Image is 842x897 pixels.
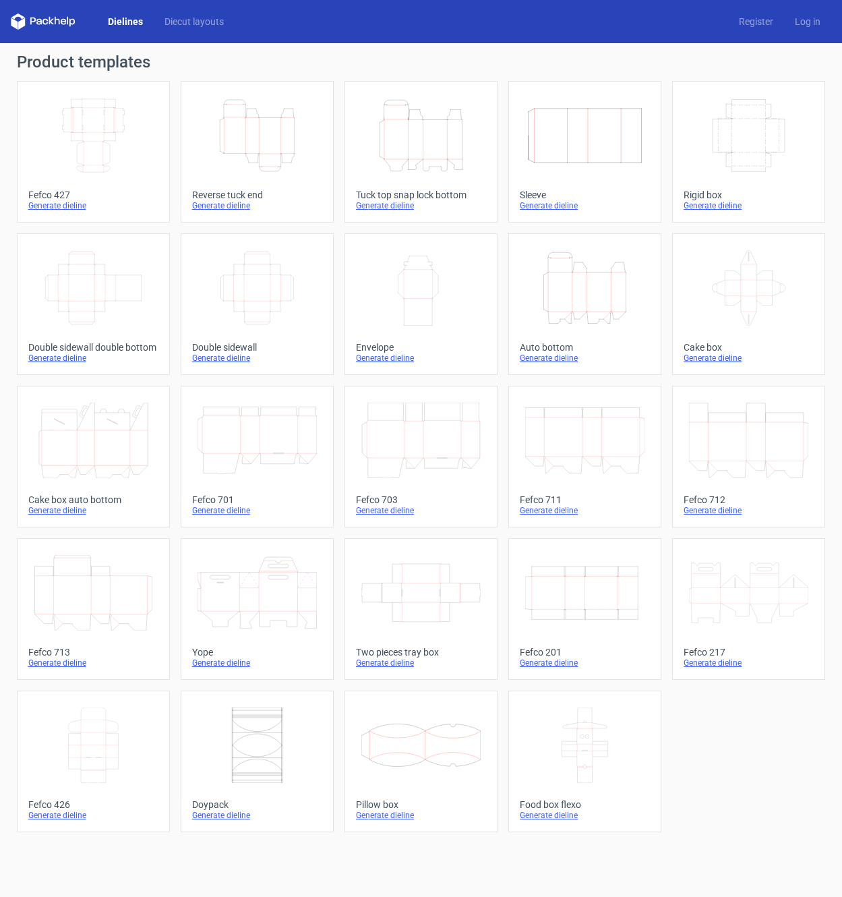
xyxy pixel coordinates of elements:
[356,658,486,668] div: Generate dieline
[192,658,322,668] div: Generate dieline
[28,200,158,211] div: Generate dieline
[28,799,158,810] div: Fefco 426
[672,81,825,223] a: Rigid boxGenerate dieline
[97,15,154,28] a: Dielines
[192,799,322,810] div: Doypack
[508,81,661,223] a: SleeveGenerate dieline
[344,691,498,832] a: Pillow boxGenerate dieline
[520,190,650,200] div: Sleeve
[344,81,498,223] a: Tuck top snap lock bottomGenerate dieline
[28,658,158,668] div: Generate dieline
[356,342,486,353] div: Envelope
[520,200,650,211] div: Generate dieline
[154,15,235,28] a: Diecut layouts
[17,691,170,832] a: Fefco 426Generate dieline
[17,54,826,70] h1: Product templates
[356,200,486,211] div: Generate dieline
[28,494,158,505] div: Cake box auto bottom
[28,505,158,516] div: Generate dieline
[784,15,831,28] a: Log in
[520,647,650,658] div: Fefco 201
[508,386,661,527] a: Fefco 711Generate dieline
[28,647,158,658] div: Fefco 713
[181,233,334,375] a: Double sidewallGenerate dieline
[28,810,158,821] div: Generate dieline
[192,810,322,821] div: Generate dieline
[356,353,486,364] div: Generate dieline
[520,353,650,364] div: Generate dieline
[192,505,322,516] div: Generate dieline
[181,386,334,527] a: Fefco 701Generate dieline
[684,200,814,211] div: Generate dieline
[684,505,814,516] div: Generate dieline
[520,658,650,668] div: Generate dieline
[17,81,170,223] a: Fefco 427Generate dieline
[684,353,814,364] div: Generate dieline
[520,494,650,505] div: Fefco 711
[672,233,825,375] a: Cake boxGenerate dieline
[17,233,170,375] a: Double sidewall double bottomGenerate dieline
[17,538,170,680] a: Fefco 713Generate dieline
[356,494,486,505] div: Fefco 703
[356,505,486,516] div: Generate dieline
[520,505,650,516] div: Generate dieline
[684,494,814,505] div: Fefco 712
[356,799,486,810] div: Pillow box
[181,538,334,680] a: YopeGenerate dieline
[28,353,158,364] div: Generate dieline
[520,799,650,810] div: Food box flexo
[508,691,661,832] a: Food box flexoGenerate dieline
[684,658,814,668] div: Generate dieline
[28,342,158,353] div: Double sidewall double bottom
[356,190,486,200] div: Tuck top snap lock bottom
[520,810,650,821] div: Generate dieline
[192,494,322,505] div: Fefco 701
[28,190,158,200] div: Fefco 427
[508,538,661,680] a: Fefco 201Generate dieline
[356,647,486,658] div: Two pieces tray box
[672,538,825,680] a: Fefco 217Generate dieline
[192,190,322,200] div: Reverse tuck end
[192,342,322,353] div: Double sidewall
[728,15,784,28] a: Register
[192,647,322,658] div: Yope
[508,233,661,375] a: Auto bottomGenerate dieline
[181,691,334,832] a: DoypackGenerate dieline
[684,342,814,353] div: Cake box
[520,342,650,353] div: Auto bottom
[684,647,814,658] div: Fefco 217
[344,386,498,527] a: Fefco 703Generate dieline
[192,200,322,211] div: Generate dieline
[344,233,498,375] a: EnvelopeGenerate dieline
[17,386,170,527] a: Cake box auto bottomGenerate dieline
[356,810,486,821] div: Generate dieline
[344,538,498,680] a: Two pieces tray boxGenerate dieline
[684,190,814,200] div: Rigid box
[192,353,322,364] div: Generate dieline
[181,81,334,223] a: Reverse tuck endGenerate dieline
[672,386,825,527] a: Fefco 712Generate dieline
